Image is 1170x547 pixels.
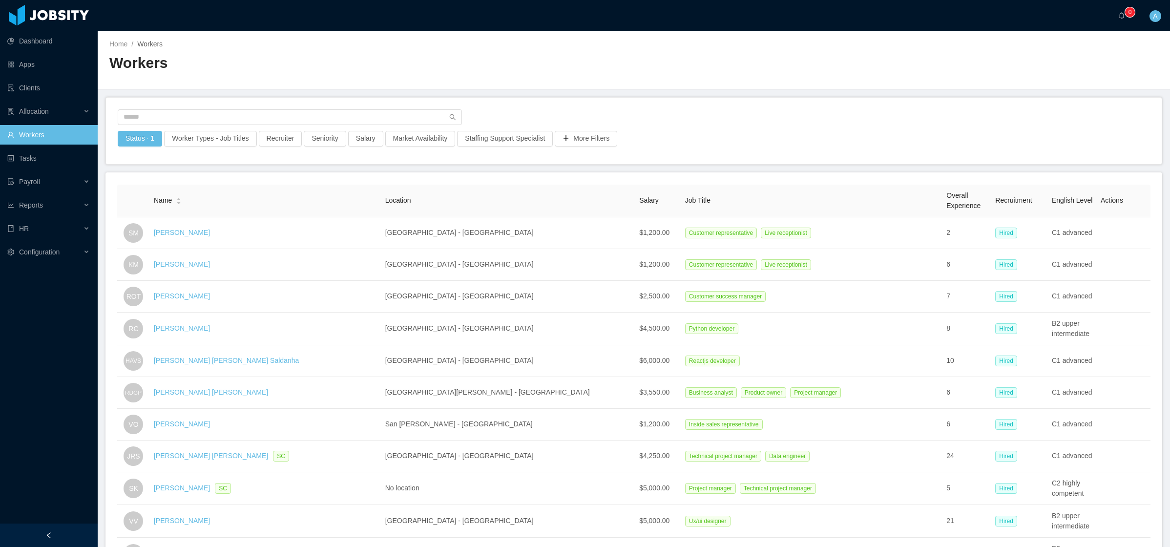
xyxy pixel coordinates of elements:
span: $1,200.00 [639,420,669,428]
td: 2 [942,217,991,249]
span: Location [385,196,411,204]
span: A [1153,10,1157,22]
i: icon: bell [1118,12,1125,19]
td: C1 advanced [1048,409,1097,441]
button: Seniority [304,131,346,147]
td: [GEOGRAPHIC_DATA] - [GEOGRAPHIC_DATA] [381,217,635,249]
td: C1 advanced [1048,281,1097,313]
span: Job Title [685,196,710,204]
td: B2 upper intermediate [1048,505,1097,538]
span: $5,000.00 [639,517,669,525]
i: icon: solution [7,108,14,115]
a: [PERSON_NAME] [PERSON_NAME] [154,388,268,396]
td: 5 [942,472,991,505]
button: icon: plusMore Filters [555,131,617,147]
span: $5,000.00 [639,484,669,492]
span: HR [19,225,29,232]
span: Payroll [19,178,40,186]
td: 10 [942,345,991,377]
span: Business analyst [685,387,737,398]
a: icon: appstoreApps [7,55,90,74]
i: icon: caret-down [176,200,182,203]
span: Data engineer [765,451,810,462]
span: $4,500.00 [639,324,669,332]
span: $3,550.00 [639,388,669,396]
span: Hired [995,259,1017,270]
span: / [131,40,133,48]
a: icon: userWorkers [7,125,90,145]
td: [GEOGRAPHIC_DATA] - [GEOGRAPHIC_DATA] [381,281,635,313]
span: $1,200.00 [639,229,669,236]
td: C1 advanced [1048,441,1097,472]
span: Configuration [19,248,60,256]
span: Ux/ui designer [685,516,731,526]
a: [PERSON_NAME] [154,420,210,428]
td: 7 [942,281,991,313]
span: Python developer [685,323,738,334]
span: Hired [995,483,1017,494]
td: C1 advanced [1048,249,1097,281]
span: Project manager [685,483,736,494]
h2: Workers [109,53,634,73]
button: Market Availability [385,131,456,147]
a: [PERSON_NAME] [154,292,210,300]
td: 8 [942,313,991,345]
span: Hired [995,419,1017,430]
td: No location [381,472,635,505]
a: [PERSON_NAME] [PERSON_NAME] [154,452,268,460]
td: [GEOGRAPHIC_DATA][PERSON_NAME] - [GEOGRAPHIC_DATA] [381,377,635,409]
span: HAVS [125,352,141,369]
span: $2,500.00 [639,292,669,300]
span: $4,250.00 [639,452,669,460]
span: Overall Experience [946,191,981,210]
i: icon: file-protect [7,178,14,185]
span: VO [128,415,138,434]
td: C1 advanced [1048,377,1097,409]
span: Technical project manager [685,451,761,462]
span: Customer representative [685,228,757,238]
td: C1 advanced [1048,345,1097,377]
span: Actions [1101,196,1123,204]
span: RDGP [125,384,142,401]
td: [GEOGRAPHIC_DATA] - [GEOGRAPHIC_DATA] [381,313,635,345]
a: icon: auditClients [7,78,90,98]
span: Hired [995,228,1017,238]
span: ROT [126,287,141,306]
span: Reports [19,201,43,209]
span: Salary [639,196,659,204]
i: icon: search [449,114,456,121]
button: Salary [348,131,383,147]
i: icon: setting [7,249,14,255]
button: Worker Types - Job Titles [164,131,256,147]
sup: 0 [1125,7,1135,17]
span: Technical project manager [740,483,816,494]
a: icon: profileTasks [7,148,90,168]
td: [GEOGRAPHIC_DATA] - [GEOGRAPHIC_DATA] [381,345,635,377]
span: SC [215,483,231,494]
a: [PERSON_NAME] [154,484,210,492]
span: Reactjs developer [685,356,740,366]
td: 24 [942,441,991,472]
span: Hired [995,291,1017,302]
a: [PERSON_NAME] [154,260,210,268]
a: Home [109,40,127,48]
td: San [PERSON_NAME] - [GEOGRAPHIC_DATA] [381,409,635,441]
span: Project manager [790,387,841,398]
i: icon: book [7,225,14,232]
a: [PERSON_NAME] [154,324,210,332]
span: Hired [995,356,1017,366]
span: Workers [137,40,163,48]
span: $1,200.00 [639,260,669,268]
td: C1 advanced [1048,217,1097,249]
span: Recruitment [995,196,1032,204]
td: 6 [942,377,991,409]
span: Live receptionist [761,228,811,238]
div: Sort [176,196,182,203]
td: [GEOGRAPHIC_DATA] - [GEOGRAPHIC_DATA] [381,505,635,538]
td: B2 upper intermediate [1048,313,1097,345]
span: Customer representative [685,259,757,270]
td: 6 [942,409,991,441]
span: RC [128,319,138,338]
i: icon: line-chart [7,202,14,209]
td: 21 [942,505,991,538]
